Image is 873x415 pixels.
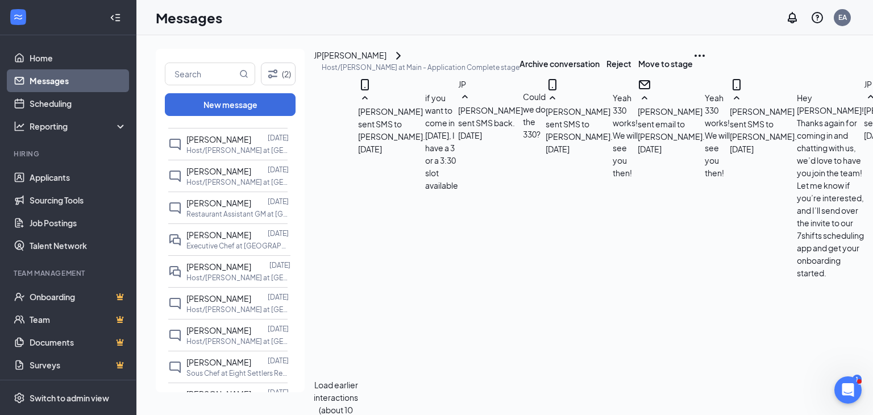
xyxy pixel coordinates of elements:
[358,106,425,142] span: [PERSON_NAME] sent SMS to [PERSON_NAME].
[156,8,222,27] h1: Messages
[268,229,289,238] p: [DATE]
[30,392,109,404] div: Switch to admin view
[30,189,127,211] a: Sourcing Tools
[14,149,124,159] div: Hiring
[30,234,127,257] a: Talent Network
[638,78,651,92] svg: Email
[314,49,322,61] div: JP
[458,78,546,90] div: JP
[168,265,182,279] svg: DoubleChat
[268,292,289,302] p: [DATE]
[186,177,289,187] p: Host/[PERSON_NAME] at [GEOGRAPHIC_DATA]
[186,198,251,208] span: [PERSON_NAME]
[730,92,743,105] svg: SmallChevronUp
[785,11,799,24] svg: Notifications
[358,92,372,105] svg: SmallChevronUp
[638,92,651,105] svg: SmallChevronUp
[30,47,127,69] a: Home
[730,78,743,92] svg: MobileSms
[30,92,127,115] a: Scheduling
[14,392,25,404] svg: Settings
[730,143,754,155] span: [DATE]
[186,134,251,144] span: [PERSON_NAME]
[268,133,289,143] p: [DATE]
[730,106,797,142] span: [PERSON_NAME] sent SMS to [PERSON_NAME].
[458,105,523,128] span: [PERSON_NAME] sent SMS back.
[693,49,706,63] svg: Ellipses
[638,106,705,142] span: [PERSON_NAME] sent email to [PERSON_NAME].
[606,49,631,78] button: Reject
[168,169,182,183] svg: ChatInactive
[168,201,182,215] svg: ChatInactive
[239,69,248,78] svg: MagnifyingGlass
[30,166,127,189] a: Applicants
[358,78,372,92] svg: MobileSms
[168,392,182,406] svg: ChatInactive
[425,93,458,190] span: if you want to come in [DATE], I have a 3 or a 3:30 slot available
[268,165,289,175] p: [DATE]
[268,197,289,206] p: [DATE]
[186,357,251,367] span: [PERSON_NAME]
[110,12,121,23] svg: Collapse
[358,143,382,155] span: [DATE]
[546,92,559,105] svg: SmallChevronUp
[30,211,127,234] a: Job Postings
[546,143,569,155] span: [DATE]
[838,13,847,22] div: EA
[14,268,124,278] div: Team Management
[186,337,289,346] p: Host/[PERSON_NAME] at [GEOGRAPHIC_DATA]
[186,325,251,335] span: [PERSON_NAME]
[268,388,289,397] p: [DATE]
[261,63,296,85] button: Filter (2)
[322,49,386,63] div: [PERSON_NAME]
[30,285,127,308] a: OnboardingCrown
[30,308,127,331] a: TeamCrown
[269,260,290,270] p: [DATE]
[519,49,600,78] button: Archive conversation
[186,209,289,219] p: Restaurant Assistant GM at [GEOGRAPHIC_DATA]
[266,67,280,81] svg: Filter
[638,143,662,155] span: [DATE]
[523,92,546,139] span: Could we do the 330?
[613,93,638,178] span: Yeah 330 works! We will see you then!
[797,93,864,278] span: Hey [PERSON_NAME]! Thanks again for coming in and chatting with us, we’d love to have you join th...
[268,324,289,334] p: [DATE]
[186,273,289,283] p: Host/[PERSON_NAME] at [GEOGRAPHIC_DATA]
[268,356,289,366] p: [DATE]
[30,121,127,132] div: Reporting
[168,297,182,310] svg: ChatInactive
[186,389,251,399] span: [PERSON_NAME]
[30,354,127,376] a: SurveysCrown
[458,90,472,104] svg: SmallChevronUp
[546,106,613,142] span: [PERSON_NAME] sent SMS to [PERSON_NAME].
[168,360,182,374] svg: ChatInactive
[458,129,482,142] span: [DATE]
[186,262,251,272] span: [PERSON_NAME]
[14,121,25,132] svg: Analysis
[546,78,559,92] svg: MobileSms
[705,93,730,178] span: Yeah 330 works! We will see you then!
[186,293,251,304] span: [PERSON_NAME]
[810,11,824,24] svg: QuestionInfo
[186,241,289,251] p: Executive Chef at [GEOGRAPHIC_DATA]
[392,49,405,63] svg: ChevronRight
[322,63,519,72] p: Host/[PERSON_NAME] at Main - Application Complete stage
[186,368,289,378] p: Sous Chef at Eight Settlers Restaurant & Distillery
[165,93,296,116] button: New message
[186,305,289,314] p: Host/[PERSON_NAME] at [GEOGRAPHIC_DATA]
[186,146,289,155] p: Host/[PERSON_NAME] at [GEOGRAPHIC_DATA]
[186,166,251,176] span: [PERSON_NAME]
[30,69,127,92] a: Messages
[13,11,24,23] svg: WorkstreamLogo
[186,230,251,240] span: [PERSON_NAME]
[30,331,127,354] a: DocumentsCrown
[834,376,862,404] iframe: Intercom live chat
[168,233,182,247] svg: DoubleChat
[853,375,862,384] div: 1
[638,49,693,78] button: Move to stage
[168,138,182,151] svg: ChatInactive
[168,329,182,342] svg: ChatInactive
[165,63,237,85] input: Search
